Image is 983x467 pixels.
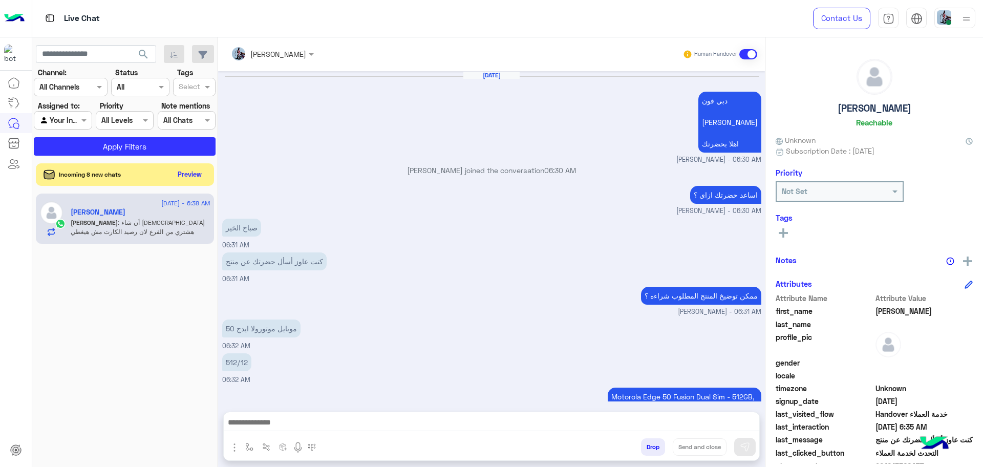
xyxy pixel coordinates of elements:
span: Subscription Date : [DATE] [786,145,874,156]
span: first_name [776,306,873,316]
a: Contact Us [813,8,870,29]
p: [PERSON_NAME] joined the conversation [222,165,761,176]
span: Handover خدمة العملاء [875,409,973,419]
img: hulul-logo.png [916,426,952,462]
span: profile_pic [776,332,873,355]
img: select flow [245,443,253,451]
img: make a call [308,443,316,452]
span: Incoming 8 new chats [59,170,121,179]
button: search [131,45,156,67]
img: create order [279,443,287,451]
span: 06:32 AM [222,342,250,350]
img: add [963,257,972,266]
p: 10/8/2025, 6:32 AM [222,320,301,337]
button: Preview [174,167,206,182]
span: [PERSON_NAME] - 06:30 AM [676,155,761,165]
img: send voice note [292,441,304,454]
h6: Attributes [776,279,812,288]
span: Unknown [875,383,973,394]
span: gender [776,357,873,368]
span: Ahmed [875,306,973,316]
img: defaultAdmin.png [857,59,892,94]
img: notes [946,257,954,265]
span: أن شاء الله هشتري من الفرع لان رصيد الكارت مش هيغطي هكمل كاش [71,219,205,245]
img: userImage [937,10,951,25]
p: 10/8/2025, 6:30 AM [690,186,761,204]
span: Unknown [776,135,816,145]
p: 10/8/2025, 6:30 AM [698,92,761,153]
img: WhatsApp [55,219,66,229]
img: defaultAdmin.png [40,201,63,224]
img: defaultAdmin.png [875,332,901,357]
button: Apply Filters [34,137,216,156]
span: last_name [776,319,873,330]
span: [PERSON_NAME] [71,219,118,226]
span: [PERSON_NAME] - 06:30 AM [676,206,761,216]
label: Channel: [38,67,67,78]
img: profile [960,12,973,25]
span: Attribute Value [875,293,973,304]
span: 2025-08-09T20:57:08.121Z [875,396,973,407]
div: Select [177,81,200,94]
span: null [875,370,973,381]
h5: Ahmed [71,208,125,217]
label: Status [115,67,138,78]
span: last_interaction [776,421,873,432]
h6: Tags [776,213,973,222]
img: Logo [4,8,25,29]
button: Trigger scenario [258,438,275,455]
span: 2025-08-10T03:35:54.4200889Z [875,421,973,432]
p: 10/8/2025, 6:31 AM [222,252,327,270]
img: tab [44,12,56,25]
label: Assigned to: [38,100,80,111]
p: Live Chat [64,12,100,26]
span: [DATE] - 6:38 AM [161,199,210,208]
img: send attachment [228,441,241,454]
span: search [137,48,149,60]
span: كنت عاوز أسأل حضرتك عن منتج [875,434,973,445]
p: 10/8/2025, 6:31 AM [641,287,761,305]
a: tab [878,8,899,29]
span: 06:31 AM [222,275,249,283]
img: Trigger scenario [262,443,270,451]
span: last_visited_flow [776,409,873,419]
span: التحدث لخدمة العملاء [875,448,973,458]
span: null [875,357,973,368]
p: 10/8/2025, 6:32 AM [222,353,251,371]
span: signup_date [776,396,873,407]
span: last_clicked_button [776,448,873,458]
p: 10/8/2025, 6:31 AM [222,219,261,237]
button: Drop [641,438,665,456]
img: send message [740,442,750,452]
h6: Notes [776,256,797,265]
span: 06:30 AM [544,166,576,175]
button: Send and close [673,438,726,456]
label: Tags [177,67,193,78]
img: tab [883,13,894,25]
h5: [PERSON_NAME] [838,102,911,114]
img: tab [911,13,923,25]
button: create order [275,438,292,455]
span: [PERSON_NAME] - 06:31 AM [678,307,761,317]
span: Attribute Name [776,293,873,304]
h6: Reachable [856,118,892,127]
small: Human Handover [694,50,737,58]
label: Priority [100,100,123,111]
h6: Priority [776,168,802,177]
span: 06:32 AM [222,376,250,384]
h6: [DATE] [463,72,520,79]
span: last_message [776,434,873,445]
button: select flow [241,438,258,455]
span: timezone [776,383,873,394]
img: 1403182699927242 [4,45,23,63]
p: 10/8/2025, 6:33 AM [608,388,761,449]
span: locale [776,370,873,381]
label: Note mentions [161,100,210,111]
span: 06:31 AM [222,241,249,249]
